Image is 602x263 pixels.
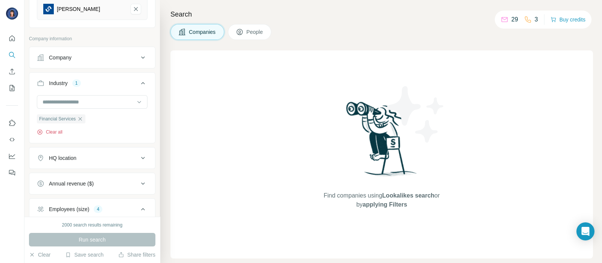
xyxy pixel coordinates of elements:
[37,129,62,135] button: Clear all
[118,251,155,258] button: Share filters
[321,191,442,209] span: Find companies using or by
[6,81,18,95] button: My lists
[6,48,18,62] button: Search
[511,15,518,24] p: 29
[535,15,538,24] p: 3
[170,9,593,20] h4: Search
[57,5,100,13] div: [PERSON_NAME]
[6,149,18,163] button: Dashboard
[6,166,18,179] button: Feedback
[49,154,76,162] div: HQ location
[6,116,18,130] button: Use Surfe on LinkedIn
[29,200,155,221] button: Employees (size)4
[29,35,155,42] p: Company information
[62,222,123,228] div: 2000 search results remaining
[29,175,155,193] button: Annual revenue ($)
[189,28,216,36] span: Companies
[49,180,94,187] div: Annual revenue ($)
[29,149,155,167] button: HQ location
[72,80,81,87] div: 1
[246,28,264,36] span: People
[29,74,155,95] button: Industry1
[43,4,54,14] img: Steubing AG-logo
[6,133,18,146] button: Use Surfe API
[382,192,435,199] span: Lookalikes search
[550,14,585,25] button: Buy credits
[576,222,594,240] div: Open Intercom Messenger
[39,116,76,122] span: Financial Services
[343,100,421,184] img: Surfe Illustration - Woman searching with binoculars
[363,201,407,208] span: applying Filters
[6,65,18,78] button: Enrich CSV
[382,81,450,148] img: Surfe Illustration - Stars
[65,251,103,258] button: Save search
[131,4,141,14] button: Steubing AG-remove-button
[29,251,50,258] button: Clear
[6,8,18,20] img: Avatar
[94,206,102,213] div: 4
[29,49,155,67] button: Company
[49,79,68,87] div: Industry
[49,54,71,61] div: Company
[49,205,89,213] div: Employees (size)
[6,32,18,45] button: Quick start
